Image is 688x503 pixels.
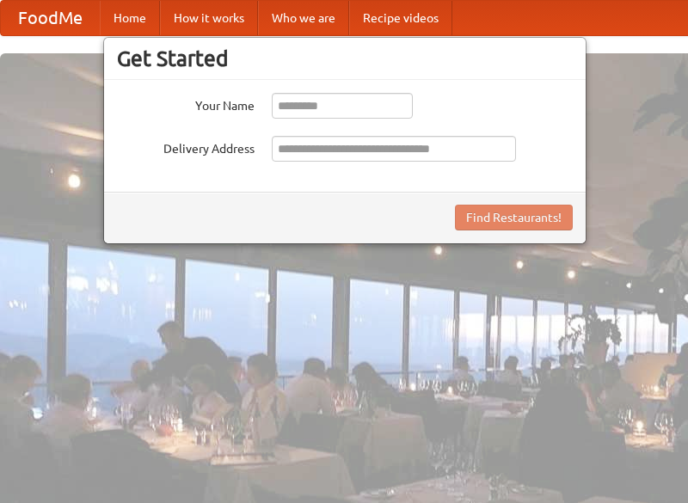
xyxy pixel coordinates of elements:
button: Find Restaurants! [455,205,573,230]
a: Home [100,1,160,35]
label: Delivery Address [117,136,255,157]
h3: Get Started [117,46,573,71]
a: Who we are [258,1,349,35]
a: How it works [160,1,258,35]
a: Recipe videos [349,1,452,35]
a: FoodMe [1,1,100,35]
label: Your Name [117,93,255,114]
